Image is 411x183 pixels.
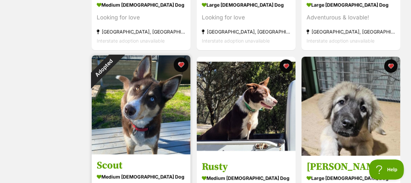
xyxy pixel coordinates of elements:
button: favourite [279,59,293,73]
div: Looking for love [97,13,185,22]
div: [GEOGRAPHIC_DATA], [GEOGRAPHIC_DATA] [202,27,291,36]
div: Adopted [83,46,126,89]
div: Looking for love [202,13,291,22]
img: Scout [92,55,190,154]
span: Interstate adoption unavailable [202,38,270,44]
div: large [DEMOGRAPHIC_DATA] Dog [307,173,395,183]
span: Interstate adoption unavailable [97,38,165,44]
h3: Scout [97,159,185,172]
img: Osa [302,57,400,156]
iframe: Help Scout Beacon - Open [369,159,404,180]
a: Adopted [92,149,190,156]
h3: [PERSON_NAME] [307,161,395,173]
div: [GEOGRAPHIC_DATA], [GEOGRAPHIC_DATA] [97,27,185,36]
div: Adventurous & lovable! [307,13,395,22]
h3: Rusty [202,161,291,173]
span: Interstate adoption unavailable [307,38,375,44]
button: favourite [384,59,398,73]
div: medium [DEMOGRAPHIC_DATA] Dog [97,172,185,182]
div: [GEOGRAPHIC_DATA], [GEOGRAPHIC_DATA] [307,27,395,36]
img: Rusty [197,57,296,156]
button: favourite [174,57,188,72]
div: medium [DEMOGRAPHIC_DATA] Dog [202,173,291,183]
